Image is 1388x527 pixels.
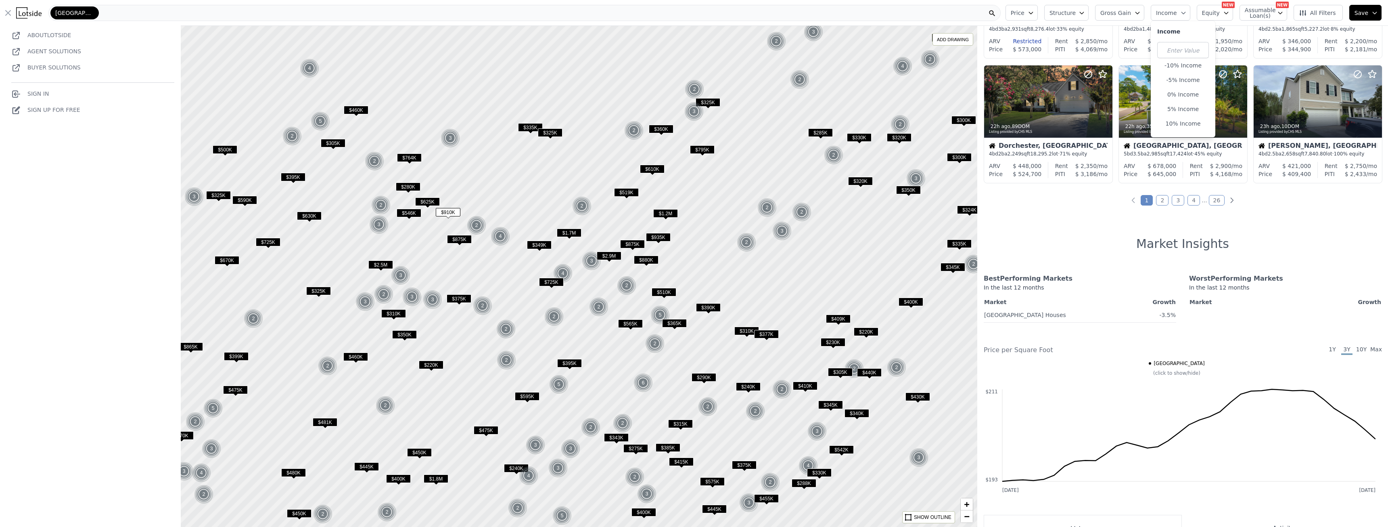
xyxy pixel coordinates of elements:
[1013,171,1041,177] span: $ 524,700
[1258,170,1272,178] div: Price
[899,298,923,309] div: $400K
[297,212,322,220] span: $630K
[1281,26,1295,32] span: 1,865
[518,123,543,135] div: $335K
[1075,38,1097,44] span: $ 2,850
[397,209,421,217] span: $546K
[491,227,510,246] img: g1.png
[757,198,777,217] img: g1.png
[1124,26,1242,32] div: 4 bd 2 ba sqft lot · 100% equity
[684,102,704,121] div: 3
[1203,37,1242,45] div: /mo
[1345,163,1366,169] span: $ 2,750
[896,186,921,197] div: $350K
[1124,170,1137,178] div: Price
[27,48,81,55] a: Agent Solutions
[767,31,786,51] img: g1.png
[772,221,792,241] img: g1.png
[1299,9,1336,17] span: All Filters
[402,287,422,307] img: g1.png
[1258,143,1265,149] img: House
[415,197,440,209] div: $625K
[989,123,1108,130] div: , 89 DOM
[467,216,487,235] img: g1.png
[1075,171,1097,177] span: $ 3,186
[297,212,322,223] div: $630K
[1253,65,1382,183] a: 23h ago,10DOMListing provided byCHS MLSHouse[PERSON_NAME], [GEOGRAPHIC_DATA]4bd2.5ba2,658sqft7,84...
[539,278,564,290] div: $725K
[1210,171,1231,177] span: $ 4,168
[640,165,665,173] span: $610K
[824,145,844,165] img: g1.png
[887,133,911,145] div: $320K
[614,188,639,200] div: $519K
[544,307,564,326] div: 2
[423,290,443,309] img: g1.png
[371,195,391,215] div: 2
[374,285,393,304] div: 2
[1282,38,1311,44] span: $ 346,000
[696,98,720,110] div: $325K
[767,31,786,51] div: 2
[1044,5,1089,21] button: Structure
[1258,130,1378,134] div: Listing provided by CHS MLS
[1200,45,1242,53] div: /mo
[311,111,330,131] img: g1.png
[652,288,676,296] span: $510K
[1124,123,1243,130] div: , 35 DOM
[1304,151,1326,157] span: 7,840.80
[790,70,809,89] div: 2
[1304,26,1323,32] span: 5,227.2
[896,186,921,194] span: $350K
[300,59,319,78] div: 4
[1325,37,1338,45] div: Rent
[847,133,872,142] span: $330K
[649,125,673,136] div: $360K
[1157,74,1209,86] button: -5% Income
[374,285,394,304] img: g1.png
[1258,162,1270,170] div: ARV
[947,153,972,165] div: $300K
[1148,38,1176,44] span: $ 359,000
[1142,26,1156,32] span: 1,489
[572,196,592,216] img: g1.png
[1202,197,1207,204] a: Jump forward
[1228,196,1236,204] a: Next page
[365,151,385,171] img: g1.png
[848,177,873,189] div: $320K
[1281,151,1295,157] span: 2,658
[1055,37,1068,45] div: Rent
[1157,89,1209,100] button: 0% Income
[184,187,204,206] img: g1.png
[441,128,460,148] div: 3
[737,233,756,252] div: 2
[311,111,330,131] div: 5
[256,238,280,246] span: $725K
[538,128,562,137] span: $325K
[423,290,442,309] div: 3
[989,143,995,149] img: House
[1100,9,1131,17] span: Gross Gain
[1147,151,1160,157] span: 2,985
[653,209,678,221] div: $1.2M
[1141,195,1153,206] a: Page 1 is your current page
[582,251,602,271] img: g1.png
[650,305,670,325] img: g1.png
[1068,37,1108,45] div: /mo
[544,307,564,326] img: g1.png
[890,115,910,134] div: 2
[355,292,375,311] div: 3
[1258,143,1377,151] div: [PERSON_NAME], [GEOGRAPHIC_DATA]
[964,254,984,274] img: g1.png
[1282,46,1311,52] span: $ 344,900
[1030,151,1051,157] span: 18,295.2
[306,287,331,298] div: $325K
[11,64,81,71] a: Buyer Solutions
[957,206,982,217] div: $324K
[1294,5,1343,21] button: All Filters
[624,121,644,140] div: 2
[1095,5,1144,21] button: Gross Gain
[1172,195,1184,206] a: Page 3
[653,209,678,218] span: $1.2M
[620,240,645,252] div: $875K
